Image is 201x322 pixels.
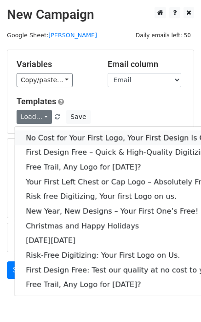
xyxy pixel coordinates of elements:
[7,32,97,39] small: Google Sheet:
[7,7,194,23] h2: New Campaign
[17,110,52,124] a: Load...
[48,32,97,39] a: [PERSON_NAME]
[132,30,194,40] span: Daily emails left: 50
[17,73,73,87] a: Copy/paste...
[7,261,37,279] a: Send
[132,32,194,39] a: Daily emails left: 50
[17,59,94,69] h5: Variables
[17,96,56,106] a: Templates
[155,278,201,322] iframe: Chat Widget
[66,110,90,124] button: Save
[108,59,185,69] h5: Email column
